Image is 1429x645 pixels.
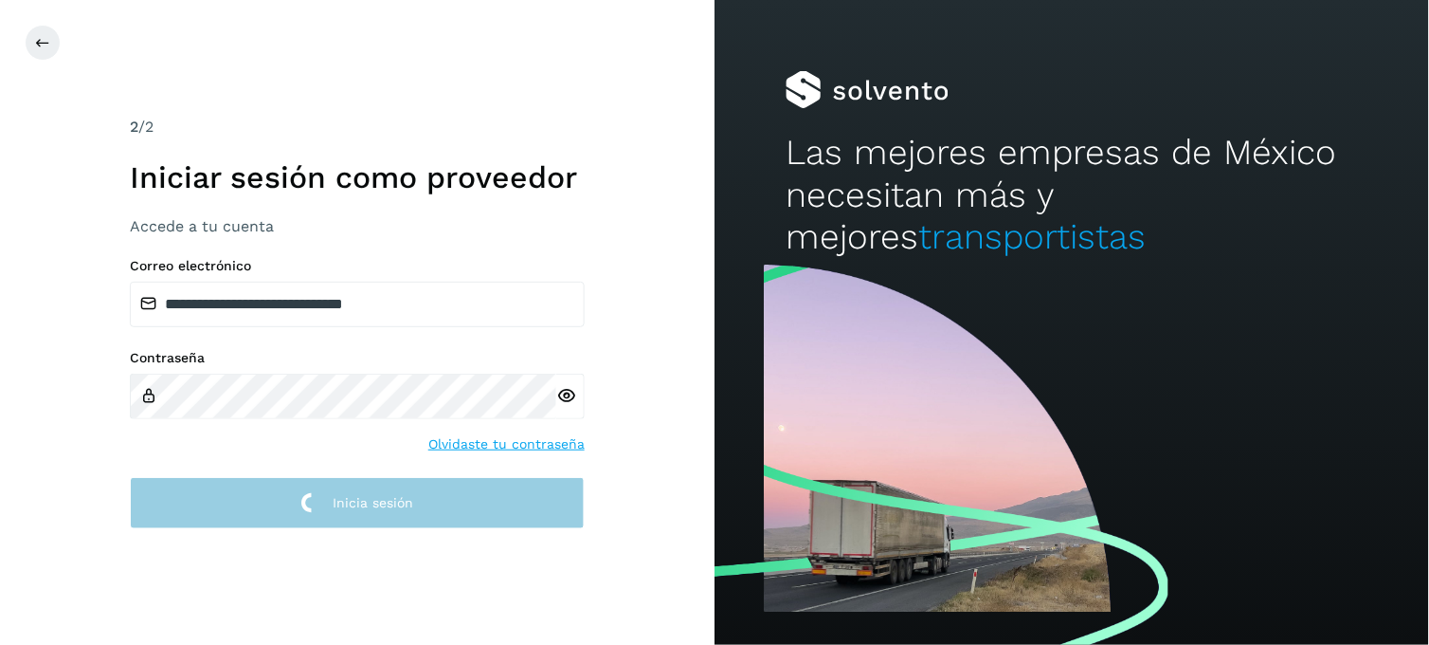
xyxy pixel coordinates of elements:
[130,350,585,366] label: Contraseña
[428,434,585,454] a: Olvidaste tu contraseña
[130,217,585,235] h3: Accede a tu cuenta
[786,132,1357,258] h2: Las mejores empresas de México necesitan más y mejores
[130,159,585,195] h1: Iniciar sesión como proveedor
[333,496,413,509] span: Inicia sesión
[130,116,585,138] div: /2
[130,118,138,136] span: 2
[130,258,585,274] label: Correo electrónico
[130,477,585,529] button: Inicia sesión
[918,216,1146,257] span: transportistas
